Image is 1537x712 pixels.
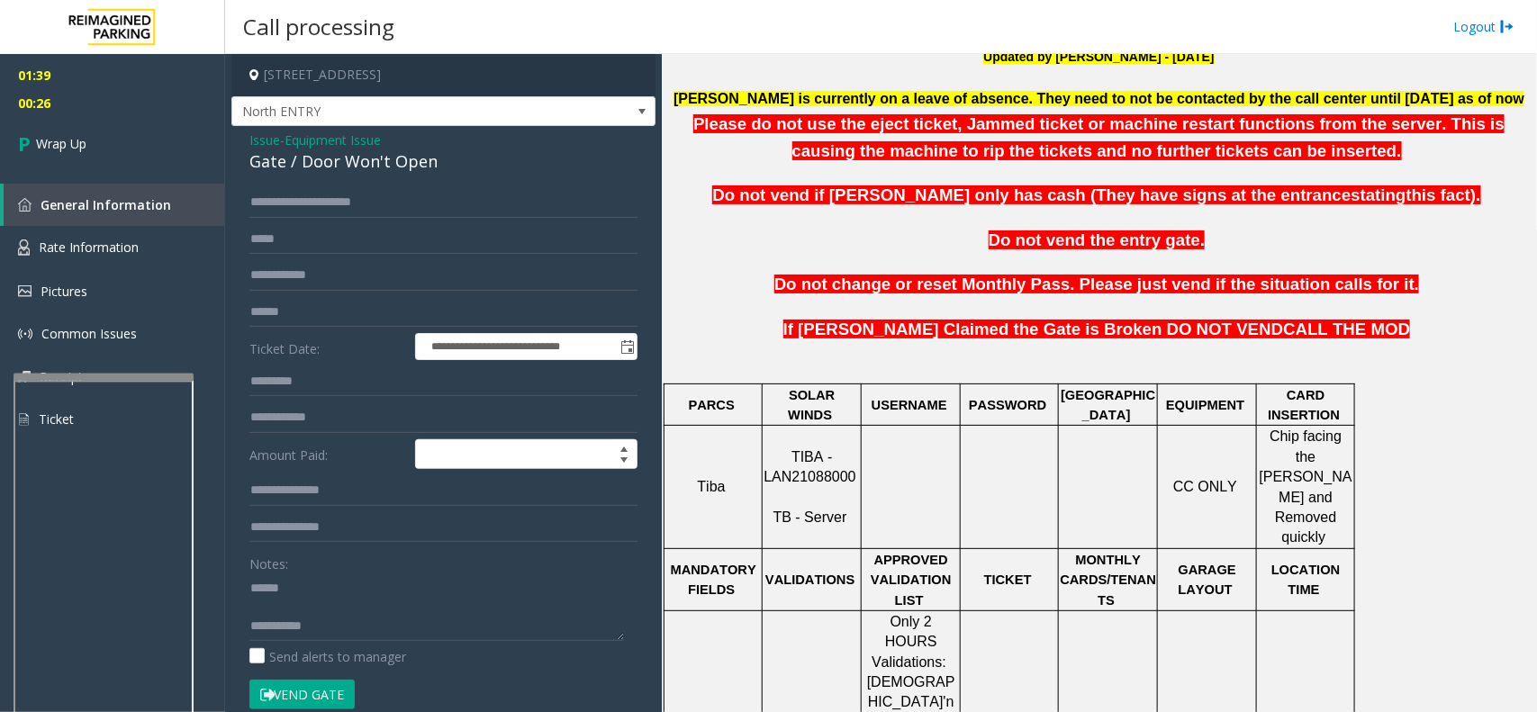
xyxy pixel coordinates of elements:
span: PARCS [689,398,735,412]
span: APPROVED VALIDATION LIST [871,553,952,608]
img: 'icon' [18,285,32,297]
img: 'icon' [18,371,31,383]
span: PASSWORD [969,398,1046,412]
span: CC ONLY [1173,479,1237,494]
a: Logout [1453,17,1514,36]
img: 'icon' [18,327,32,341]
span: Wrap Up [36,134,86,153]
span: TICKET [984,572,1032,587]
label: Notes: [249,548,288,573]
span: Increase value [611,440,637,455]
label: Send alerts to manager [249,647,406,666]
span: CALL THE MOD [1283,320,1410,338]
span: stating [1352,185,1406,204]
span: Do not change or reset Monthly Pass. Please just vend if the situation calls for it. [774,275,1419,293]
span: If [PERSON_NAME] Claimed the Gate is Broken DO NOT VEND [783,320,1284,338]
span: Toggle popup [617,334,637,359]
span: EQUIPMENT [1166,398,1244,412]
span: USERNAME [872,398,947,412]
span: Common Issues [41,325,137,342]
div: Gate / Door Won't Open [249,149,637,174]
font: [PERSON_NAME] is currently on a leave of absence. They need to not be contacted by the call cente... [674,91,1524,106]
span: ). [1470,185,1480,204]
h4: [STREET_ADDRESS] [231,54,655,96]
span: CARD INSERTION [1268,388,1340,422]
span: Do not vend if [PERSON_NAME] only has cash (They have signs at the entrance [712,185,1351,204]
span: Chip facing the [PERSON_NAME] and Removed quickly [1260,428,1352,545]
span: General Information [41,196,171,213]
span: this fact [1406,185,1471,204]
button: Vend Gate [249,680,355,710]
label: Ticket Date: [245,333,411,360]
span: Receipt [40,368,83,385]
span: VALIDATIONS [765,572,854,587]
span: Decrease value [611,455,637,469]
span: SOLAR WINDS [788,388,835,422]
span: Equipment Issue [285,131,381,149]
span: - [280,131,381,149]
img: logout [1500,17,1514,36]
span: Issue [249,131,280,149]
img: 'icon' [18,239,30,256]
span: Do not vend the entry gate. [989,230,1205,249]
label: Amount Paid: [245,439,411,470]
span: GARAGE LAYOUT [1179,563,1236,597]
span: Only 2 HOURS Validations: [872,614,946,670]
span: MONTHLY CARDS/TENANTS [1060,553,1156,608]
b: Please do not use the eject ticket, Jammed ticket or machine restart functions from the server. T... [693,114,1505,160]
h3: Call processing [234,5,403,49]
span: TIBA - LAN21088000 [764,449,855,484]
span: Pictures [41,283,87,300]
span: [GEOGRAPHIC_DATA] [1061,388,1155,422]
span: LOCATION TIME [1271,563,1341,597]
span: Tiba [698,479,726,494]
span: TB - Server [773,509,847,525]
span: MANDATORY FIELDS [671,563,756,597]
font: Updated by [PERSON_NAME] - [DATE] [983,50,1214,64]
span: Rate Information [39,239,139,256]
span: North ENTRY [232,97,570,126]
a: General Information [4,184,225,226]
img: 'icon' [18,198,32,212]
